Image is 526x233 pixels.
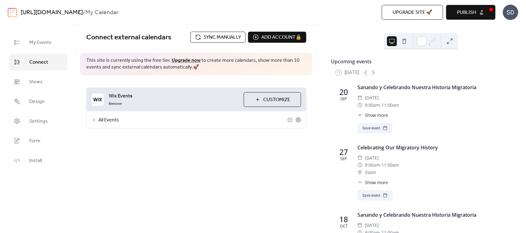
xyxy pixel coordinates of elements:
[9,132,67,149] a: Form
[172,56,201,65] a: Upgrade now
[92,93,104,106] img: wix
[357,94,362,101] div: ​
[365,154,379,162] span: [DATE]
[381,101,399,109] span: 11:00am
[365,94,379,101] span: [DATE]
[109,93,239,100] span: Wix Events
[83,7,85,18] b: /
[339,148,348,156] div: 27
[357,161,362,169] div: ​
[340,224,348,228] div: Oct
[109,101,122,106] span: Remove
[393,9,432,16] span: Upgrade site 🚀
[380,101,381,109] span: -
[9,73,67,90] a: Views
[340,97,347,101] div: Sep
[365,222,379,229] span: [DATE]
[9,93,67,110] a: Design
[357,190,393,201] button: Save event
[29,118,48,125] span: Settings
[357,144,506,151] div: Celebrating Our Migratory History
[357,123,393,133] button: Save event
[357,179,362,186] div: ​
[446,5,495,20] button: Publish
[357,112,388,118] button: ​Show more
[503,5,518,20] div: SD
[29,157,42,164] span: Install
[357,211,506,219] div: Sanando y Celebrando Nuestra Historia Migratoria
[86,31,171,44] span: Connect external calendars
[8,7,17,17] img: logo
[357,84,506,91] div: Sanando y Celebrando Nuestra Historia Migratoria
[29,98,45,105] span: Design
[9,34,67,51] a: My Events
[357,169,362,176] div: ​
[357,222,362,229] div: ​
[382,5,443,20] button: Upgrade site 🚀
[98,116,287,124] span: All Events
[263,96,290,104] span: Customize
[357,112,362,118] div: ​
[381,161,399,169] span: 11:00am
[357,179,388,186] button: ​Show more
[9,54,67,70] a: Connect
[29,39,51,46] span: My Events
[29,78,43,86] span: Views
[339,215,348,223] div: 18
[86,57,306,71] span: This site is currently using the free tier. to create more calendars, show more than 10 events an...
[380,161,381,169] span: -
[365,169,376,176] span: Zoom
[357,154,362,162] div: ​
[365,161,380,169] span: 9:00am
[29,137,40,145] span: Form
[29,59,48,66] span: Connect
[457,9,476,16] span: Publish
[365,179,388,186] span: Show more
[190,32,246,43] button: Sync manually
[357,101,362,109] div: ​
[365,112,388,118] span: Show more
[244,92,301,107] button: Customize
[331,58,511,65] div: Upcoming events
[339,88,348,96] div: 20
[340,157,347,161] div: Sep
[9,152,67,169] a: Install
[365,101,380,109] span: 9:00am
[21,7,83,18] a: [URL][DOMAIN_NAME]
[9,113,67,129] a: Settings
[85,7,119,18] b: My Calendar
[204,34,241,41] span: Sync manually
